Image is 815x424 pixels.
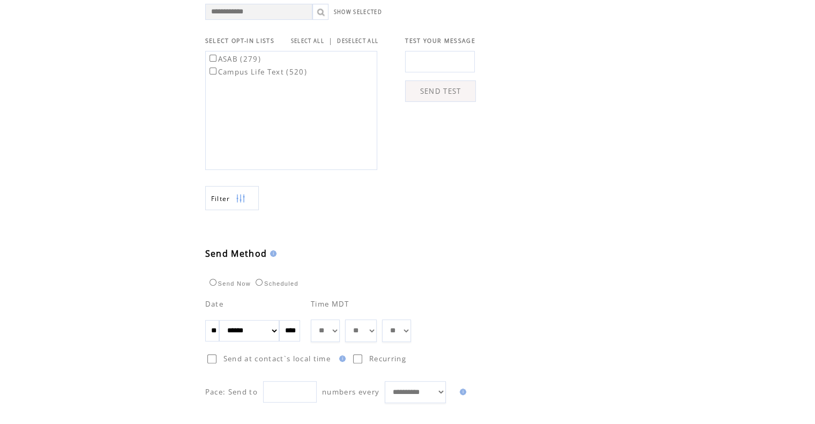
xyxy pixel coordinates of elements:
input: Send Now [210,279,216,286]
span: Send at contact`s local time [223,354,331,363]
a: SHOW SELECTED [334,9,382,16]
span: SELECT OPT-IN LISTS [205,37,274,44]
a: Filter [205,186,259,210]
span: Date [205,299,223,309]
label: Scheduled [253,280,298,287]
input: Scheduled [256,279,263,286]
span: TEST YOUR MESSAGE [405,37,475,44]
span: numbers every [322,387,379,397]
span: Pace: Send to [205,387,258,397]
input: Campus Life Text (520) [210,68,216,75]
a: DESELECT ALL [337,38,378,44]
label: Send Now [207,280,251,287]
span: Send Method [205,248,267,259]
span: Recurring [369,354,406,363]
img: help.gif [336,355,346,362]
span: | [328,36,333,46]
span: Time MDT [311,299,349,309]
span: Show filters [211,194,230,203]
img: help.gif [267,250,276,257]
input: ASAB (279) [210,55,216,62]
a: SELECT ALL [291,38,324,44]
img: help.gif [457,389,466,395]
img: filters.png [236,187,245,211]
label: Campus Life Text (520) [207,67,307,77]
a: SEND TEST [405,80,476,102]
label: ASAB (279) [207,54,261,64]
